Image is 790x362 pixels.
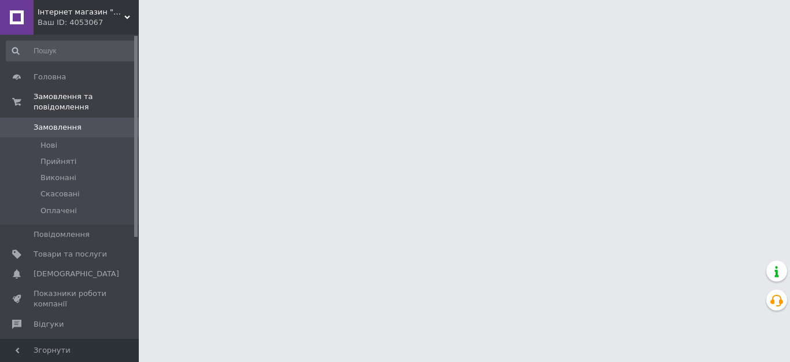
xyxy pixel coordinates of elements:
[34,269,119,279] span: [DEMOGRAPHIC_DATA]
[40,140,57,151] span: Нові
[40,156,76,167] span: Прийняті
[6,41,136,61] input: Пошук
[40,189,80,199] span: Скасовані
[34,229,90,240] span: Повідомлення
[34,72,66,82] span: Головна
[34,249,107,259] span: Товари та послуги
[38,7,124,17] span: Інтернет магазин "Smart Shop"
[40,206,77,216] span: Оплачені
[34,122,82,133] span: Замовлення
[34,288,107,309] span: Показники роботи компанії
[38,17,139,28] div: Ваш ID: 4053067
[34,92,139,112] span: Замовлення та повідомлення
[34,319,64,330] span: Відгуки
[40,173,76,183] span: Виконані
